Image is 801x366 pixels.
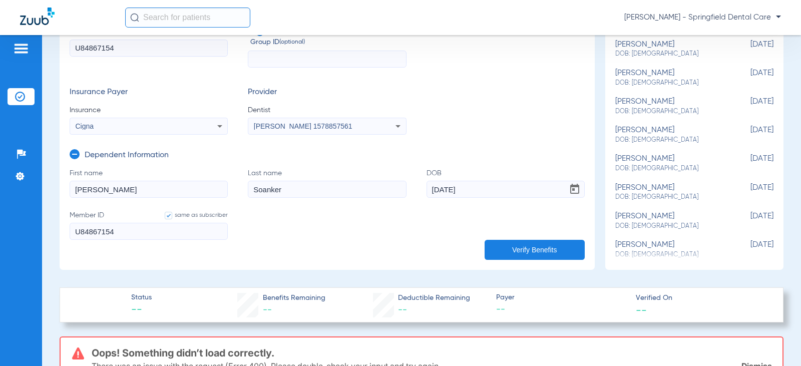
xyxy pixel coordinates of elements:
[155,210,228,220] label: same as subscriber
[248,168,406,198] label: Last name
[624,13,781,23] span: [PERSON_NAME] - Springfield Dental Care
[723,183,773,202] span: [DATE]
[615,79,723,88] span: DOB: [DEMOGRAPHIC_DATA]
[615,126,723,144] div: [PERSON_NAME]
[70,210,228,240] label: Member ID
[723,212,773,230] span: [DATE]
[13,43,29,55] img: hamburger-icon
[615,193,723,202] span: DOB: [DEMOGRAPHIC_DATA]
[496,292,627,303] span: Payer
[248,181,406,198] input: Last name
[70,181,228,198] input: First name
[615,222,723,231] span: DOB: [DEMOGRAPHIC_DATA]
[20,8,55,25] img: Zuub Logo
[723,69,773,87] span: [DATE]
[398,305,407,314] span: --
[92,348,772,358] h3: Oops! Something didn’t load correctly.
[70,27,228,68] label: Member ID
[615,183,723,202] div: [PERSON_NAME]
[723,126,773,144] span: [DATE]
[615,107,723,116] span: DOB: [DEMOGRAPHIC_DATA]
[615,69,723,87] div: [PERSON_NAME]
[723,240,773,259] span: [DATE]
[615,136,723,145] span: DOB: [DEMOGRAPHIC_DATA]
[130,13,139,22] img: Search Icon
[636,304,647,315] span: --
[254,122,352,130] span: [PERSON_NAME] 1578857561
[615,212,723,230] div: [PERSON_NAME]
[125,8,250,28] input: Search for patients
[615,97,723,116] div: [PERSON_NAME]
[76,122,94,130] span: Cigna
[496,303,627,316] span: --
[131,303,152,317] span: --
[427,168,585,198] label: DOB
[427,181,585,198] input: DOBOpen calendar
[70,88,228,98] h3: Insurance Payer
[263,305,272,314] span: --
[248,88,406,98] h3: Provider
[70,40,228,57] input: Member ID
[723,40,773,59] span: [DATE]
[248,105,406,115] span: Dentist
[85,151,169,161] h3: Dependent Information
[131,292,152,303] span: Status
[615,164,723,173] span: DOB: [DEMOGRAPHIC_DATA]
[615,40,723,59] div: [PERSON_NAME]
[263,293,325,303] span: Benefits Remaining
[615,154,723,173] div: [PERSON_NAME]
[279,37,305,48] small: (optional)
[636,293,767,303] span: Verified On
[615,50,723,59] span: DOB: [DEMOGRAPHIC_DATA]
[723,154,773,173] span: [DATE]
[70,168,228,198] label: First name
[485,240,585,260] button: Verify Benefits
[398,293,470,303] span: Deductible Remaining
[70,105,228,115] span: Insurance
[723,97,773,116] span: [DATE]
[70,223,228,240] input: Member IDsame as subscriber
[72,347,84,359] img: error-icon
[250,37,406,48] span: Group ID
[615,240,723,259] div: [PERSON_NAME]
[565,179,585,199] button: Open calendar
